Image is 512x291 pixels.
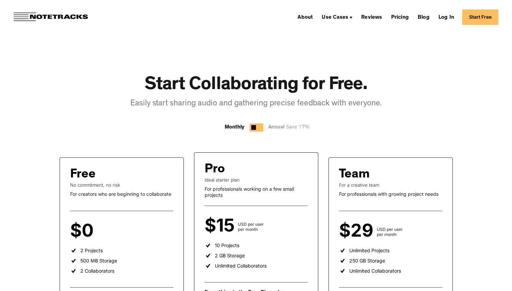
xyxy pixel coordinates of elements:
[268,123,313,132] div: Annual
[70,168,96,182] div: Free
[377,227,403,237] div: USD per user per month
[462,10,498,25] a: Start Free
[205,220,238,232] div: $15
[70,191,173,197] div: For creators who are beginning to collaborate
[97,227,117,237] div: per user per month
[349,268,401,274] div: Unlimited Collaborators
[358,12,385,22] a: Reviews
[339,182,442,188] div: For a creative team
[415,12,432,22] a: Blog
[70,182,173,188] div: No commitment, no risk
[205,177,308,183] div: Ideal starter plan
[436,12,457,22] a: Log In
[80,258,117,264] div: 500 MB Storage
[349,247,389,254] div: Unlimited Projects
[319,12,355,22] div: Use Cases
[215,253,245,259] div: 2 GB Storage
[322,15,348,20] div: Use Cases
[215,242,239,249] div: 10 Projects
[205,186,308,198] div: For professionals working on a few small projects
[339,168,370,182] div: Team
[225,123,244,132] div: Monthly
[295,12,316,22] a: About
[215,263,267,269] div: Unlimited Collaborators
[388,12,412,22] a: Pricing
[339,225,377,237] div: $29
[80,247,103,254] div: 2 Projects
[80,268,114,274] div: 2 Collaborators
[130,98,382,110] div: Easily start sharing audio and gathering precise feedback with everyone.
[285,125,309,130] span: Save 17%
[70,225,97,237] div: $0
[349,258,385,264] div: 250 GB Storage
[339,191,442,197] div: For professionals with growing project needs
[238,222,264,232] div: USD per user per month
[205,163,225,177] div: Pro
[145,75,368,97] h1: Start Collaborating for Free.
